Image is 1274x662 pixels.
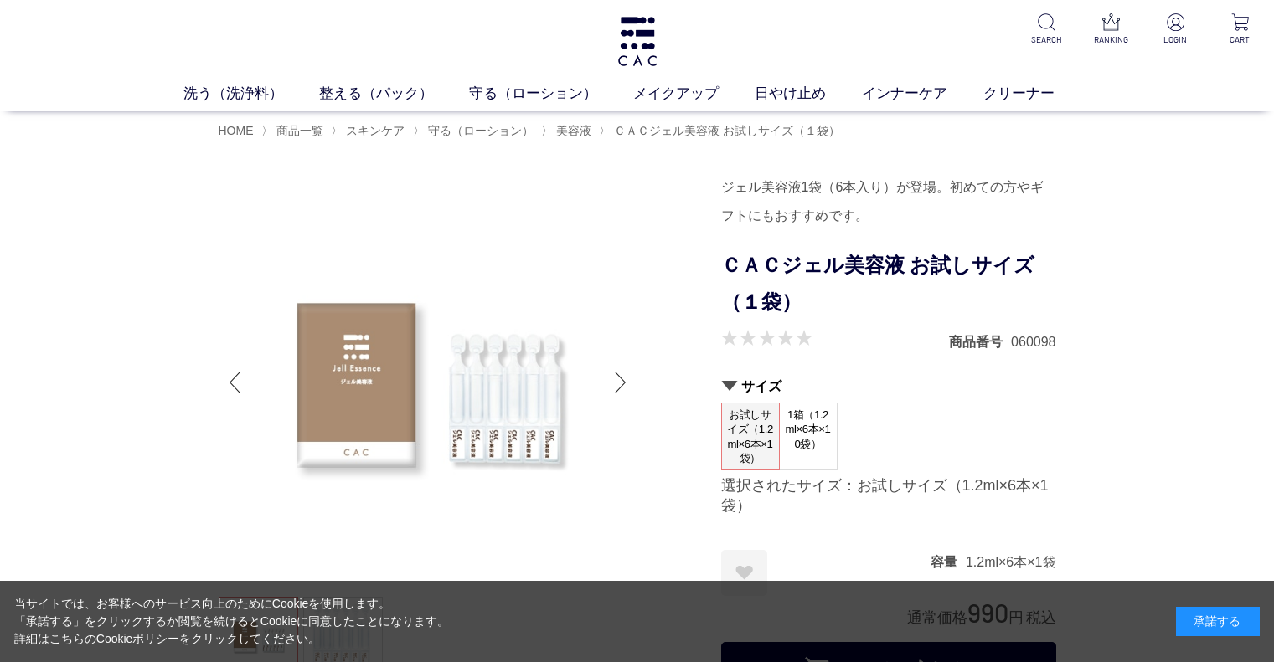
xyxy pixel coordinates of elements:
li: 〉 [413,123,538,139]
a: インナーケア [862,83,983,105]
div: Next slide [604,349,637,416]
a: Cookieポリシー [96,632,180,645]
a: LOGIN [1155,13,1196,46]
span: ＣＡＣジェル美容液 お試しサイズ（１袋） [614,124,840,137]
div: Previous slide [219,349,252,416]
p: LOGIN [1155,33,1196,46]
div: ジェル美容液1袋（6本入り）が登場。初めての方やギフトにもおすすめです。 [721,173,1056,230]
li: 〉 [261,123,328,139]
span: スキンケア [346,124,405,137]
a: 商品一覧 [273,124,323,137]
dd: 060098 [1011,333,1055,351]
div: 当サイトでは、お客様へのサービス向上のためにCookieを使用します。 「承諾する」をクリックするか閲覧を続けるとCookieに同意したことになります。 詳細はこちらの をクリックしてください。 [14,595,450,648]
div: 選択されたサイズ：お試しサイズ（1.2ml×6本×1袋） [721,476,1056,516]
p: CART [1220,33,1261,46]
a: 日やけ止め [755,83,862,105]
a: 美容液 [553,124,591,137]
span: 美容液 [556,124,591,137]
h1: ＣＡＣジェル美容液 お試しサイズ（１袋） [721,247,1056,322]
a: スキンケア [343,124,405,137]
span: 1箱（1.2ml×6本×10袋） [780,403,837,456]
span: お試しサイズ（1.2ml×6本×1袋） [722,403,779,470]
a: メイクアップ [633,83,755,105]
a: 守る（ローション） [469,83,633,105]
dd: 1.2ml×6本×1袋 [966,553,1056,571]
a: ＣＡＣジェル美容液 お試しサイズ（１袋） [611,124,840,137]
li: 〉 [541,123,596,139]
a: クリーナー [983,83,1091,105]
dt: 容量 [931,553,966,571]
img: ＣＡＣジェル美容液 お試しサイズ（１袋） お試しサイズ（1.2ml×6本×1袋） [219,173,637,592]
a: RANKING [1091,13,1132,46]
a: CART [1220,13,1261,46]
a: お気に入りに登録する [721,550,767,596]
li: 〉 [599,123,844,139]
div: 承諾する [1176,607,1260,636]
span: 守る（ローション） [428,124,534,137]
p: SEARCH [1026,33,1067,46]
h2: サイズ [721,377,1056,395]
li: 〉 [331,123,409,139]
p: RANKING [1091,33,1132,46]
dt: 商品番号 [949,333,1011,351]
img: logo [616,17,659,66]
a: 守る（ローション） [425,124,534,137]
a: HOME [219,124,254,137]
a: 洗う（洗浄料） [183,83,319,105]
a: 整える（パック） [319,83,469,105]
a: SEARCH [1026,13,1067,46]
span: 商品一覧 [276,124,323,137]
